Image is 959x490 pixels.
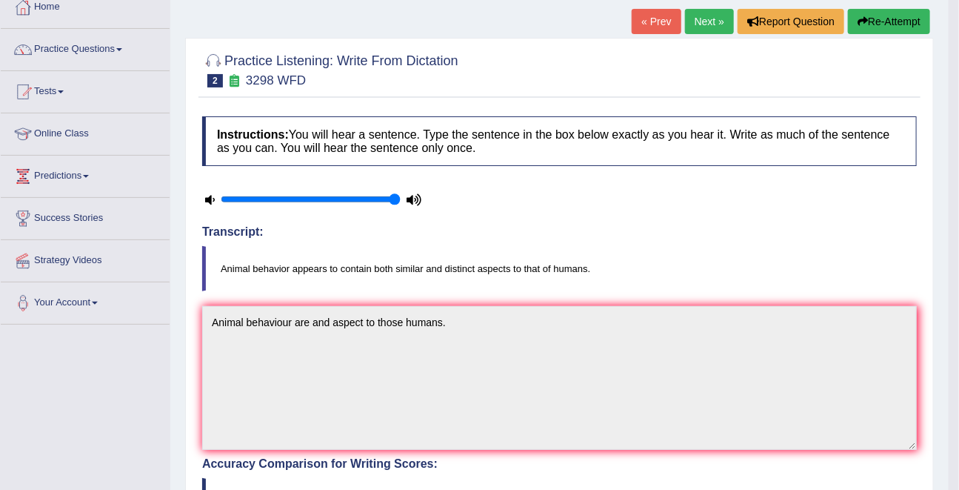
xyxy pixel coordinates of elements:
[738,9,844,34] button: Report Question
[202,50,458,87] h2: Practice Listening: Write From Dictation
[217,128,289,141] b: Instructions:
[1,240,170,277] a: Strategy Videos
[1,156,170,193] a: Predictions
[246,73,306,87] small: 3298 WFD
[632,9,681,34] a: « Prev
[202,246,917,291] blockquote: Animal behavior appears to contain both similar and distinct aspects to that of humans.
[1,71,170,108] a: Tests
[685,9,734,34] a: Next »
[227,74,242,88] small: Exam occurring question
[1,29,170,66] a: Practice Questions
[202,225,917,239] h4: Transcript:
[1,282,170,320] a: Your Account
[202,116,917,166] h4: You will hear a sentence. Type the sentence in the box below exactly as you hear it. Write as muc...
[1,113,170,150] a: Online Class
[1,198,170,235] a: Success Stories
[202,457,917,471] h4: Accuracy Comparison for Writing Scores:
[207,74,223,87] span: 2
[848,9,930,34] button: Re-Attempt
